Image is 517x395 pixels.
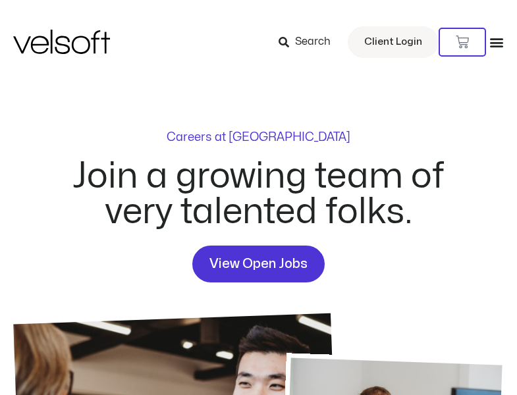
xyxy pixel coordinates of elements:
[279,31,340,53] a: Search
[295,34,331,51] span: Search
[192,246,325,282] a: View Open Jobs
[167,132,350,144] p: Careers at [GEOGRAPHIC_DATA]
[209,253,308,275] span: View Open Jobs
[13,30,110,54] img: Velsoft Training Materials
[364,34,422,51] span: Client Login
[348,26,439,58] a: Client Login
[57,159,460,230] h2: Join a growing team of very talented folks.
[489,35,504,49] div: Menu Toggle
